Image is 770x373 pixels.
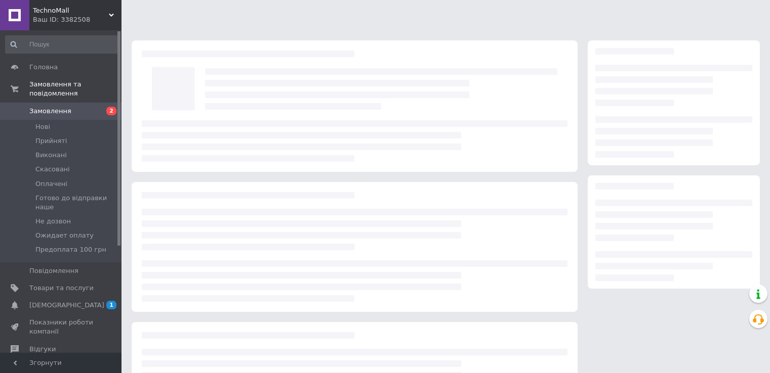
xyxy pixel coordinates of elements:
[29,318,94,336] span: Показники роботи компанії
[33,6,109,15] span: TechnoMall
[29,345,56,354] span: Відгуки
[5,35,119,54] input: Пошук
[35,151,67,160] span: Виконані
[35,165,70,174] span: Скасовані
[35,122,50,131] span: Нові
[35,245,106,254] span: Предоплата 100 грн
[33,15,121,24] div: Ваш ID: 3382508
[29,266,78,275] span: Повідомлення
[29,63,58,72] span: Головна
[35,217,71,226] span: Не дозвон
[35,179,67,189] span: Оплачені
[106,107,116,115] span: 2
[35,136,67,146] span: Прийняті
[106,301,116,309] span: 1
[29,107,71,116] span: Замовлення
[29,80,121,98] span: Замовлення та повідомлення
[29,301,104,310] span: [DEMOGRAPHIC_DATA]
[35,231,94,240] span: Ожидает оплату
[35,194,118,212] span: Готово до відправки наше
[29,284,94,293] span: Товари та послуги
